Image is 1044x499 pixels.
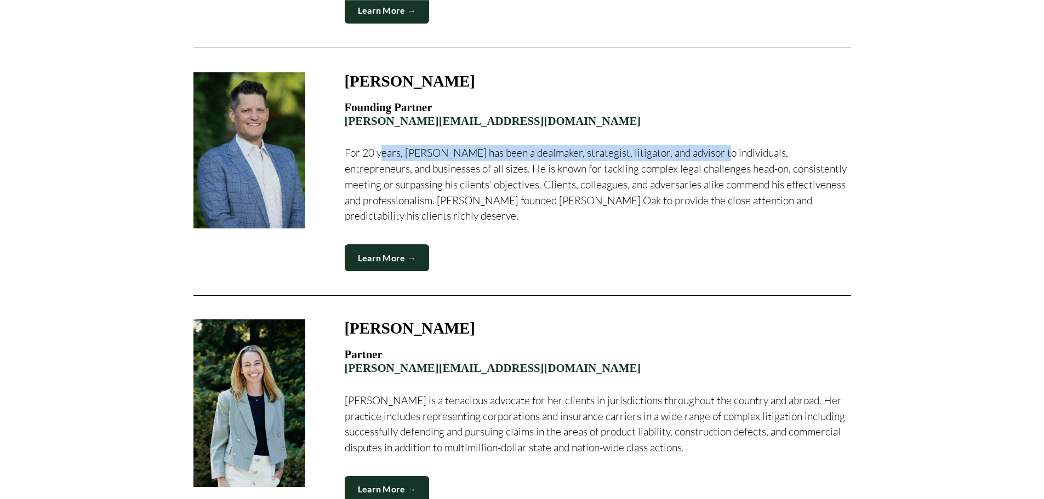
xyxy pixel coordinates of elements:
[345,72,475,90] h3: [PERSON_NAME]
[345,319,475,337] strong: [PERSON_NAME]
[345,362,641,374] a: [PERSON_NAME][EMAIL_ADDRESS][DOMAIN_NAME]
[345,145,851,224] p: For 20 years, [PERSON_NAME] has been a dealmaker, strategist, litigator, and advisor to individua...
[345,348,851,375] h4: Partner
[345,244,430,271] a: Learn More →
[345,101,851,128] h4: Founding Partner
[345,393,851,456] p: [PERSON_NAME] is a tenacious advocate for her clients in jurisdictions throughout the country and...
[345,114,641,127] a: [PERSON_NAME][EMAIL_ADDRESS][DOMAIN_NAME]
